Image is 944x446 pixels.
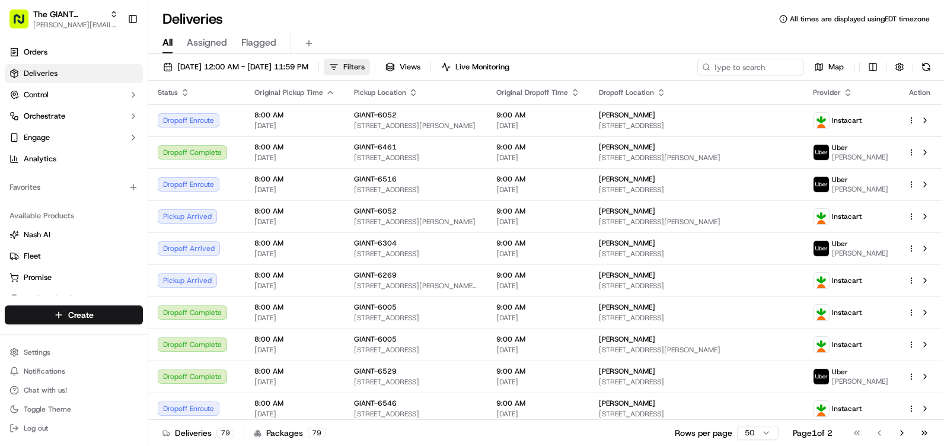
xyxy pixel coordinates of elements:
[24,348,50,357] span: Settings
[496,334,580,344] span: 9:00 AM
[354,88,406,97] span: Pickup Location
[354,174,397,184] span: GIANT-6516
[599,399,655,408] span: [PERSON_NAME]
[5,344,143,361] button: Settings
[354,313,477,323] span: [STREET_ADDRESS]
[24,47,47,58] span: Orders
[7,167,95,189] a: 📗Knowledge Base
[5,247,143,266] button: Fleet
[814,177,829,192] img: profile_uber_ahold_partner.png
[790,14,930,24] span: All times are displayed using EDT timezone
[5,206,143,225] div: Available Products
[24,386,67,395] span: Chat with us!
[254,334,335,344] span: 8:00 AM
[354,270,397,280] span: GIANT-6269
[24,404,71,414] span: Toggle Theme
[254,142,335,152] span: 8:00 AM
[599,238,655,248] span: [PERSON_NAME]
[254,88,323,97] span: Original Pickup Time
[599,313,794,323] span: [STREET_ADDRESS]
[162,427,234,439] div: Deliveries
[24,90,49,100] span: Control
[793,427,833,439] div: Page 1 of 2
[599,110,655,120] span: [PERSON_NAME]
[158,88,178,97] span: Status
[496,88,568,97] span: Original Dropoff Time
[832,249,888,258] span: [PERSON_NAME]
[5,268,143,287] button: Promise
[832,404,862,413] span: Instacart
[24,111,65,122] span: Orchestrate
[436,59,515,75] button: Live Monitoring
[599,367,655,376] span: [PERSON_NAME]
[5,420,143,437] button: Log out
[599,302,655,312] span: [PERSON_NAME]
[9,294,138,304] a: Product Catalog
[599,249,794,259] span: [STREET_ADDRESS]
[918,59,935,75] button: Refresh
[40,113,194,125] div: Start new chat
[496,110,580,120] span: 9:00 AM
[5,107,143,126] button: Orchestrate
[254,377,335,387] span: [DATE]
[5,382,143,399] button: Chat with us!
[254,121,335,130] span: [DATE]
[12,113,33,135] img: 1736555255976-a54dd68f-1ca7-489b-9aae-adbdc363a1c4
[254,345,335,355] span: [DATE]
[814,113,829,128] img: profile_instacart_ahold_partner.png
[308,428,326,438] div: 79
[254,217,335,227] span: [DATE]
[254,249,335,259] span: [DATE]
[40,125,150,135] div: We're available if you need us!
[354,142,397,152] span: GIANT-6461
[599,174,655,184] span: [PERSON_NAME]
[496,249,580,259] span: [DATE]
[814,241,829,256] img: profile_uber_ahold_partner.png
[5,305,143,324] button: Create
[5,5,123,33] button: The GIANT Company[PERSON_NAME][EMAIL_ADDRESS][DOMAIN_NAME]
[354,377,477,387] span: [STREET_ADDRESS]
[354,302,397,312] span: GIANT-6005
[9,272,138,283] a: Promise
[496,377,580,387] span: [DATE]
[31,77,213,89] input: Got a question? Start typing here...
[68,309,94,321] span: Create
[400,62,420,72] span: Views
[254,174,335,184] span: 8:00 AM
[354,121,477,130] span: [STREET_ADDRESS][PERSON_NAME]
[324,59,370,75] button: Filters
[254,238,335,248] span: 8:00 AM
[354,367,397,376] span: GIANT-6529
[12,12,36,36] img: Nash
[5,85,143,104] button: Control
[5,128,143,147] button: Engage
[496,313,580,323] span: [DATE]
[599,206,655,216] span: [PERSON_NAME]
[24,68,58,79] span: Deliveries
[162,9,223,28] h1: Deliveries
[24,251,41,262] span: Fleet
[354,206,397,216] span: GIANT-6052
[254,399,335,408] span: 8:00 AM
[95,167,195,189] a: 💻API Documentation
[187,36,227,50] span: Assigned
[254,313,335,323] span: [DATE]
[599,409,794,419] span: [STREET_ADDRESS]
[599,334,655,344] span: [PERSON_NAME]
[599,185,794,195] span: [STREET_ADDRESS]
[354,110,397,120] span: GIANT-6052
[254,427,326,439] div: Packages
[496,270,580,280] span: 9:00 AM
[496,281,580,291] span: [DATE]
[112,172,190,184] span: API Documentation
[832,212,862,221] span: Instacart
[675,427,732,439] p: Rows per page
[832,340,862,349] span: Instacart
[9,230,138,240] a: Nash AI
[33,8,105,20] span: The GIANT Company
[832,152,888,162] span: [PERSON_NAME]
[828,62,844,72] span: Map
[254,281,335,291] span: [DATE]
[354,345,477,355] span: [STREET_ADDRESS]
[814,209,829,224] img: profile_instacart_ahold_partner.png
